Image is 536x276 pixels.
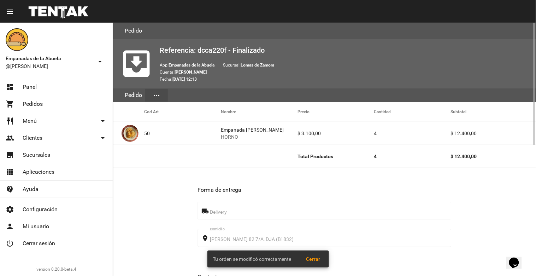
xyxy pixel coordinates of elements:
[23,84,37,91] span: Panel
[6,151,14,159] mat-icon: store
[160,69,530,76] p: Cuenta:
[23,134,42,142] span: Clientes
[201,234,210,243] mat-icon: place
[23,117,37,125] span: Menú
[306,256,320,262] span: Cerrar
[506,248,529,269] iframe: chat widget
[201,207,210,215] mat-icon: local_shipping
[6,168,14,176] mat-icon: apps
[374,102,451,122] mat-header-cell: Cantidad
[6,134,14,142] mat-icon: people
[99,134,107,142] mat-icon: arrow_drop_down
[221,126,284,140] div: Empanada [PERSON_NAME]
[144,122,221,145] mat-cell: 50
[160,62,530,69] p: App: Sucursal:
[152,91,161,100] mat-icon: more_horiz
[6,100,14,108] mat-icon: shopping_cart
[6,266,107,273] div: version 0.20.0-beta.4
[6,83,14,91] mat-icon: dashboard
[125,26,142,36] h3: Pedido
[298,102,374,122] mat-header-cell: Precio
[6,239,14,248] mat-icon: power_settings_new
[298,145,374,168] mat-cell: Total Productos
[213,255,291,263] span: Tu orden se modificó correctamente
[6,185,14,194] mat-icon: contact_support
[6,63,93,70] span: @[PERSON_NAME]
[241,63,274,68] b: Lomas de Zamora
[122,88,145,102] div: Pedido
[374,122,451,145] mat-cell: 4
[119,46,154,81] mat-icon: move_to_inbox
[160,45,530,56] h2: Referencia: dcca220f - Finalizado
[451,122,536,145] mat-cell: $ 12.400,00
[169,63,214,68] b: Empanadas de la Abuela
[145,89,168,102] button: Elegir sección
[6,7,14,16] mat-icon: menu
[221,133,284,140] span: HORNO
[451,145,536,168] mat-cell: $ 12.400,00
[23,240,55,247] span: Cerrar sesión
[144,102,221,122] mat-header-cell: Cod Art
[23,206,58,213] span: Configuración
[23,186,39,193] span: Ayuda
[23,223,49,230] span: Mi usuario
[6,205,14,214] mat-icon: settings
[298,122,374,145] mat-cell: $ 3.100,00
[198,185,451,195] h3: Forma de entrega
[175,70,207,75] b: [PERSON_NAME]
[374,145,451,168] mat-cell: 4
[451,102,536,122] mat-header-cell: Subtotal
[23,151,50,159] span: Sucursales
[6,54,93,63] span: Empanadas de la Abuela
[96,57,104,66] mat-icon: arrow_drop_down
[172,77,197,82] b: [DATE] 12:13
[160,76,530,83] p: Fecha:
[301,253,326,265] button: Cerrar
[122,125,139,142] img: f753fea7-0f09-41b3-9a9e-ddb84fc3b359.jpg
[6,28,28,51] img: f0136945-ed32-4f7c-91e3-a375bc4bb2c5.png
[221,102,298,122] mat-header-cell: Nombre
[99,117,107,125] mat-icon: arrow_drop_down
[23,168,54,176] span: Aplicaciones
[6,117,14,125] mat-icon: restaurant
[23,100,43,108] span: Pedidos
[6,222,14,231] mat-icon: person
